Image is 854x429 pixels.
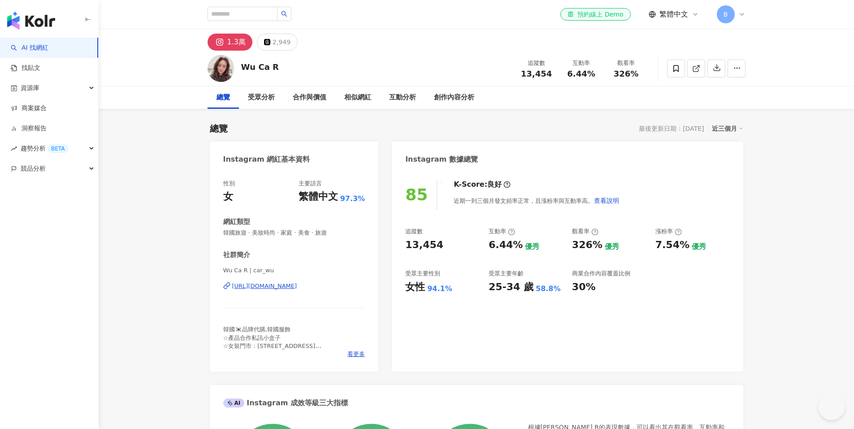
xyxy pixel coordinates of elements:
img: logo [7,12,55,30]
div: 2,949 [273,36,290,48]
span: rise [11,146,17,152]
span: 看更多 [347,350,365,358]
div: 優秀 [605,242,619,252]
div: 互動率 [489,227,515,236]
a: 商案媒合 [11,104,47,113]
div: K-Score : [454,180,511,189]
div: 總覽 [210,122,228,135]
div: 25-34 歲 [489,280,533,294]
div: Instagram 數據總覽 [405,154,478,164]
img: KOL Avatar [208,55,234,82]
div: Instagram 成效等級三大指標 [223,398,348,408]
span: 97.3% [340,194,365,204]
div: 社群簡介 [223,250,250,260]
div: 漲粉率 [655,227,682,236]
button: 2,949 [257,34,298,51]
div: 94.1% [427,284,452,294]
div: 30% [572,280,596,294]
div: 觀看率 [572,227,598,236]
span: 6.44% [567,69,595,78]
div: 創作內容分析 [434,92,474,103]
div: 追蹤數 [405,227,423,236]
div: 58.8% [536,284,561,294]
span: 326% [614,69,639,78]
div: 13,454 [405,238,443,252]
div: 受眾分析 [248,92,275,103]
div: 性別 [223,180,235,188]
a: searchAI 找網紅 [11,43,48,52]
div: 互動分析 [389,92,416,103]
div: [URL][DOMAIN_NAME] [232,282,297,290]
div: 商業合作內容覆蓋比例 [572,270,630,278]
div: 合作與價值 [293,92,326,103]
span: 趨勢分析 [21,138,68,159]
div: 最後更新日期：[DATE] [639,125,704,132]
div: 1.3萬 [227,36,246,48]
span: 資源庫 [21,78,39,98]
div: 優秀 [525,242,539,252]
div: 85 [405,185,428,204]
div: 326% [572,238,603,252]
span: 13,454 [521,69,552,78]
div: 繁體中文 [299,190,338,204]
span: search [281,11,287,17]
button: 查看說明 [594,192,620,210]
div: 女性 [405,280,425,294]
div: 觀看率 [609,59,643,68]
div: 7.54% [655,238,689,252]
a: 洞察報告 [11,124,47,133]
a: [URL][DOMAIN_NAME] [223,282,365,290]
div: 優秀 [692,242,706,252]
span: 韓國旅遊 · 美妝時尚 · 家庭 · 美食 · 旅遊 [223,229,365,237]
div: 女 [223,190,233,204]
div: Wu Ca R [241,61,279,73]
div: 網紅類型 [223,217,250,227]
button: 1.3萬 [208,34,252,51]
div: 追蹤數 [520,59,554,68]
a: 預約線上 Demo [560,8,630,21]
div: 近三個月 [712,123,743,134]
div: 受眾主要性別 [405,270,440,278]
a: 找貼文 [11,64,40,73]
div: 6.44% [489,238,523,252]
div: 預約線上 Demo [568,10,623,19]
div: AI [223,399,245,408]
div: 主要語言 [299,180,322,188]
div: 近期一到三個月發文頻率正常，且漲粉率與互動率高。 [454,192,620,210]
div: 總覽 [217,92,230,103]
div: 互動率 [564,59,598,68]
div: 受眾主要年齡 [489,270,524,278]
span: 繁體中文 [659,9,688,19]
div: 相似網紅 [344,92,371,103]
span: Wu Ca R | car_wu [223,266,365,275]
span: 查看說明 [594,197,619,204]
div: Instagram 網紅基本資料 [223,154,310,164]
span: B [724,9,728,19]
span: 競品分析 [21,159,46,179]
div: BETA [48,144,68,153]
div: 良好 [487,180,502,189]
span: 韓國🇰🇷品牌代購,韓國服飾 ☆產品合作私訊小盒子 ☆女裝門市：[STREET_ADDRESS] ☆公司地址：[STREET_ADDRESS] [223,326,322,357]
iframe: Help Scout Beacon - Open [818,393,845,420]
